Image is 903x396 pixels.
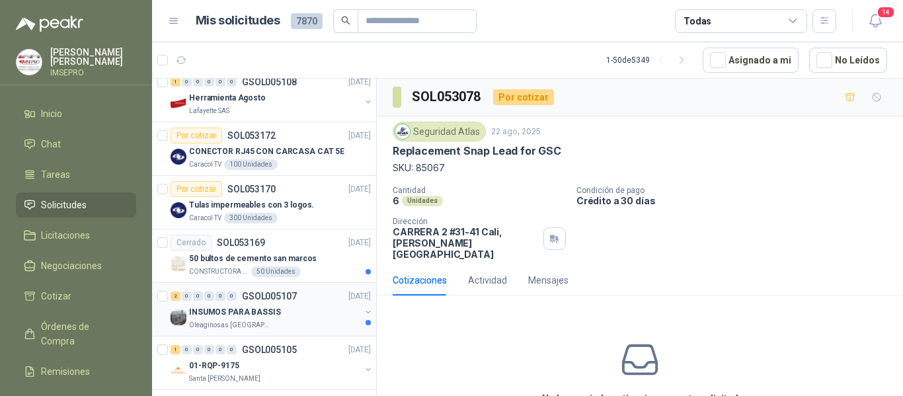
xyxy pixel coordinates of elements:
[877,6,895,19] span: 14
[189,199,314,212] p: Tulas impermeables con 3 logos.
[189,306,281,319] p: INSUMOS PARA BASSIS
[393,122,486,141] div: Seguridad Atlas
[16,359,136,384] a: Remisiones
[171,77,180,87] div: 1
[189,145,344,158] p: CONECTOR RJ45 CON CARCASA CAT 5E
[204,77,214,87] div: 0
[224,159,278,170] div: 100 Unidades
[251,266,301,277] div: 50 Unidades
[528,273,569,288] div: Mensajes
[182,292,192,301] div: 0
[152,122,376,176] a: Por cotizarSOL053172[DATE] Company LogoCONECTOR RJ45 CON CARCASA CAT 5ECaracol TV100 Unidades
[16,253,136,278] a: Negociaciones
[227,77,237,87] div: 0
[16,223,136,248] a: Licitaciones
[171,202,186,218] img: Company Logo
[189,253,317,265] p: 50 bultos de cemento san marcos
[393,161,887,175] p: SKU: 85067
[189,106,229,116] p: Lafayette SAS
[227,184,276,194] p: SOL053170
[171,181,222,197] div: Por cotizar
[217,238,265,247] p: SOL053169
[393,226,538,260] p: CARRERA 2 #31-41 Cali , [PERSON_NAME][GEOGRAPHIC_DATA]
[152,229,376,283] a: CerradoSOL053169[DATE] Company Logo50 bultos de cemento san marcosCONSTRUCTORA GRUPO FIP50 Unidades
[50,69,136,77] p: IMSEPRO
[41,364,90,379] span: Remisiones
[171,74,373,116] a: 1 0 0 0 0 0 GSOL005108[DATE] Company LogoHerramienta AgostoLafayette SAS
[224,213,278,223] div: 300 Unidades
[227,131,276,140] p: SOL053172
[50,48,136,66] p: [PERSON_NAME] [PERSON_NAME]
[41,258,102,273] span: Negociaciones
[189,360,239,372] p: 01-RQP-9175
[41,198,87,212] span: Solicitudes
[171,288,373,331] a: 2 0 0 0 0 0 GSOL005107[DATE] Company LogoINSUMOS PARA BASSISOleaginosas [GEOGRAPHIC_DATA][PERSON_...
[393,195,399,206] p: 6
[171,128,222,143] div: Por cotizar
[395,124,410,139] img: Company Logo
[341,16,350,25] span: search
[204,345,214,354] div: 0
[171,345,180,354] div: 1
[16,314,136,354] a: Órdenes de Compra
[189,92,266,104] p: Herramienta Agosto
[189,266,249,277] p: CONSTRUCTORA GRUPO FIP
[703,48,799,73] button: Asignado a mi
[193,292,203,301] div: 0
[216,292,225,301] div: 0
[606,50,692,71] div: 1 - 50 de 5349
[576,186,898,195] p: Condición de pago
[182,77,192,87] div: 0
[348,130,371,142] p: [DATE]
[171,363,186,379] img: Company Logo
[468,273,507,288] div: Actividad
[171,256,186,272] img: Company Logo
[393,186,566,195] p: Cantidad
[171,292,180,301] div: 2
[41,137,61,151] span: Chat
[189,213,221,223] p: Caracol TV
[16,192,136,218] a: Solicitudes
[242,77,297,87] p: GSOL005108
[393,144,561,158] p: Replacement Snap Lead for GSC
[17,50,42,75] img: Company Logo
[171,95,186,111] img: Company Logo
[348,76,371,89] p: [DATE]
[182,345,192,354] div: 0
[491,126,541,138] p: 22 ago, 2025
[193,77,203,87] div: 0
[41,319,124,348] span: Órdenes de Compra
[171,235,212,251] div: Cerrado
[348,237,371,249] p: [DATE]
[393,273,447,288] div: Cotizaciones
[227,292,237,301] div: 0
[216,345,225,354] div: 0
[16,16,83,32] img: Logo peakr
[41,106,62,121] span: Inicio
[348,183,371,196] p: [DATE]
[348,344,371,356] p: [DATE]
[193,345,203,354] div: 0
[242,345,297,354] p: GSOL005105
[189,320,272,331] p: Oleaginosas [GEOGRAPHIC_DATA][PERSON_NAME]
[16,101,136,126] a: Inicio
[576,195,898,206] p: Crédito a 30 días
[216,77,225,87] div: 0
[227,345,237,354] div: 0
[684,14,711,28] div: Todas
[16,284,136,309] a: Cotizar
[152,176,376,229] a: Por cotizarSOL053170[DATE] Company LogoTulas impermeables con 3 logos.Caracol TV300 Unidades
[863,9,887,33] button: 14
[809,48,887,73] button: No Leídos
[16,162,136,187] a: Tareas
[493,89,554,105] div: Por cotizar
[204,292,214,301] div: 0
[16,132,136,157] a: Chat
[41,167,70,182] span: Tareas
[41,228,90,243] span: Licitaciones
[348,290,371,303] p: [DATE]
[189,374,260,384] p: Santa [PERSON_NAME]
[189,159,221,170] p: Caracol TV
[171,309,186,325] img: Company Logo
[242,292,297,301] p: GSOL005107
